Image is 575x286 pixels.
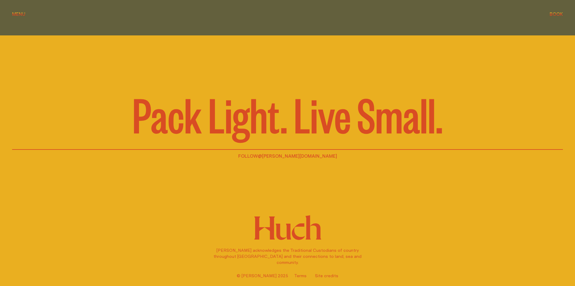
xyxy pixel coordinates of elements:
[550,11,563,18] button: show booking tray
[210,247,365,265] p: [PERSON_NAME] acknowledges the Traditional Custodians of country throughout [GEOGRAPHIC_DATA] and...
[294,273,307,279] a: Terms
[258,153,337,159] a: @[PERSON_NAME][DOMAIN_NAME]
[12,12,25,16] span: Menu
[237,273,288,279] span: © [PERSON_NAME] 2025
[12,152,563,159] p: Follow
[132,89,443,138] p: Pack Light. Live Small.
[315,273,338,279] a: Site credits
[550,12,563,16] span: Book
[12,11,25,18] button: show menu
